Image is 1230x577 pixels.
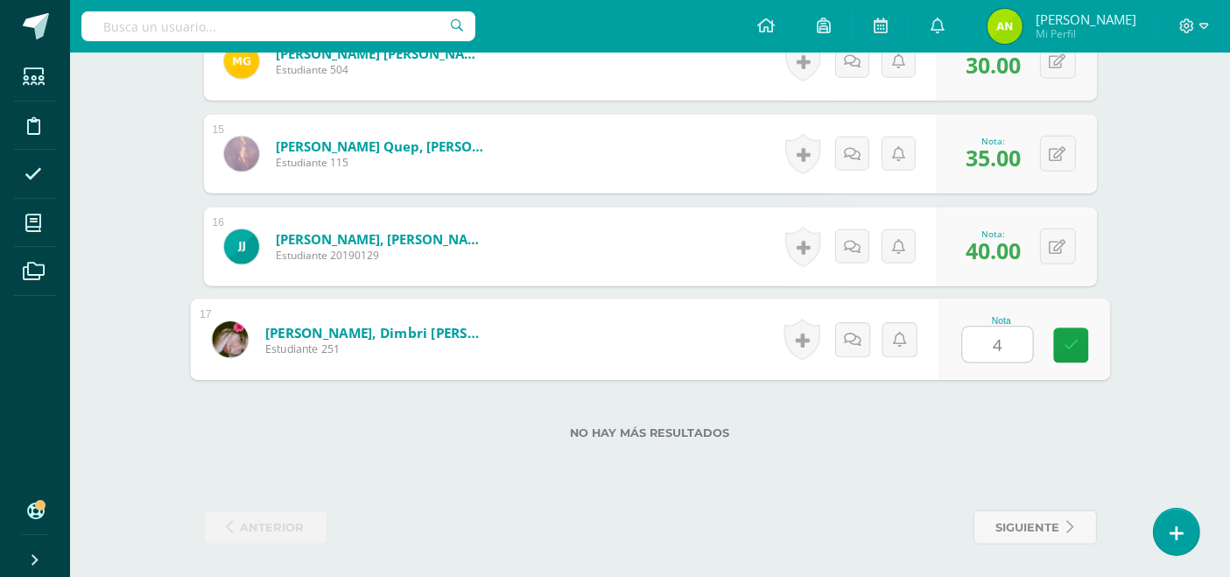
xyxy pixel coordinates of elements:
[973,510,1097,545] a: siguiente
[212,321,248,357] img: 1ab76745364dd1701ce9f43520cafeee.png
[962,327,1032,362] input: 0-40.0
[1036,11,1136,28] span: [PERSON_NAME]
[276,62,486,77] span: Estudiante 504
[1036,26,1136,41] span: Mi Perfil
[276,248,486,263] span: Estudiante 20190129
[241,511,305,544] span: anterior
[204,426,1097,440] label: No hay más resultados
[276,45,486,62] a: [PERSON_NAME] [PERSON_NAME]
[996,511,1060,544] span: siguiente
[966,236,1021,265] span: 40.00
[276,137,486,155] a: [PERSON_NAME] Quep, [PERSON_NAME]
[966,228,1021,240] div: Nota:
[264,323,481,341] a: [PERSON_NAME], Dimbri [PERSON_NAME]
[276,230,486,248] a: [PERSON_NAME], [PERSON_NAME]
[276,155,486,170] span: Estudiante 115
[224,229,259,264] img: 56f1b5e2cbb80069142793cf771f925e.png
[966,135,1021,147] div: Nota:
[966,143,1021,172] span: 35.00
[224,137,259,172] img: cb2be3333f6f793ab285562a239c0dd4.png
[81,11,475,41] input: Busca un usuario...
[264,341,481,357] span: Estudiante 251
[961,316,1041,326] div: Nota
[988,9,1023,44] img: 0e30a1b9d0f936b016857a7067cac0ae.png
[966,50,1021,80] span: 30.00
[224,44,259,79] img: 98b41bec29f92e178ba59a6a6eb9909e.png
